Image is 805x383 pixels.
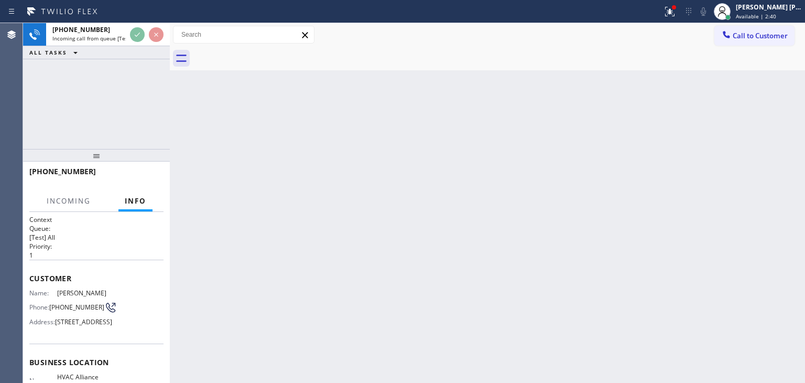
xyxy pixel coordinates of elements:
button: Accept [130,27,145,42]
span: Info [125,196,146,206]
span: Business location [29,357,164,367]
span: [PERSON_NAME] [57,289,110,297]
span: Customer [29,273,164,283]
button: ALL TASKS [23,46,88,59]
button: Info [118,191,153,211]
button: Mute [696,4,711,19]
span: Available | 2:40 [736,13,776,20]
span: Name: [29,289,57,297]
span: Address: [29,318,55,326]
div: [PERSON_NAME] [PERSON_NAME] [736,3,802,12]
p: [Test] All [29,233,164,242]
span: [PHONE_NUMBER] [49,303,104,311]
span: Incoming call from queue [Test] All [52,35,139,42]
button: Incoming [40,191,97,211]
span: Phone: [29,303,49,311]
button: Reject [149,27,164,42]
p: 1 [29,251,164,260]
h2: Queue: [29,224,164,233]
span: [STREET_ADDRESS] [55,318,112,326]
input: Search [173,26,314,43]
span: Call to Customer [733,31,788,40]
span: Incoming [47,196,91,206]
button: Call to Customer [714,26,795,46]
h2: Priority: [29,242,164,251]
span: ALL TASKS [29,49,67,56]
span: [PHONE_NUMBER] [52,25,110,34]
h1: Context [29,215,164,224]
span: [PHONE_NUMBER] [29,166,96,176]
